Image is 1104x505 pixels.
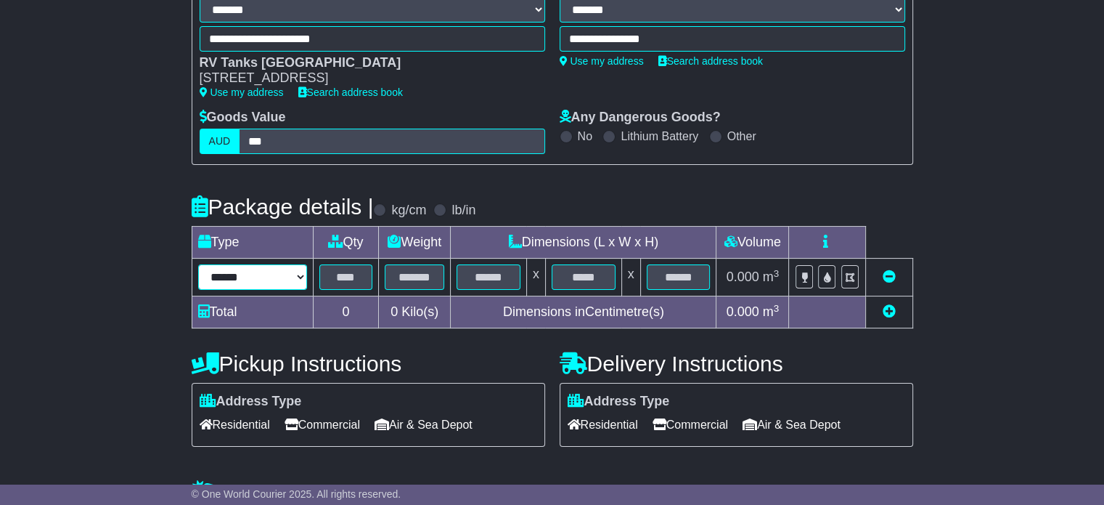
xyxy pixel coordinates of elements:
[200,86,284,98] a: Use my address
[568,394,670,410] label: Address Type
[200,110,286,126] label: Goods Value
[560,352,913,376] h4: Delivery Instructions
[313,227,379,259] td: Qty
[727,270,759,284] span: 0.000
[451,296,716,328] td: Dimensions in Centimetre(s)
[391,203,426,219] label: kg/cm
[285,413,360,436] span: Commercial
[192,195,374,219] h4: Package details |
[653,413,728,436] span: Commercial
[727,129,756,143] label: Other
[763,270,780,284] span: m
[192,227,313,259] td: Type
[192,488,401,500] span: © One World Courier 2025. All rights reserved.
[379,227,451,259] td: Weight
[560,110,721,126] label: Any Dangerous Goods?
[526,259,545,296] td: x
[568,413,638,436] span: Residential
[200,394,302,410] label: Address Type
[883,270,896,284] a: Remove this item
[451,227,716,259] td: Dimensions (L x W x H)
[774,303,780,314] sup: 3
[391,304,398,319] span: 0
[200,55,531,71] div: RV Tanks [GEOGRAPHIC_DATA]
[883,304,896,319] a: Add new item
[192,296,313,328] td: Total
[200,70,531,86] div: [STREET_ADDRESS]
[727,304,759,319] span: 0.000
[200,413,270,436] span: Residential
[560,55,644,67] a: Use my address
[658,55,763,67] a: Search address book
[375,413,473,436] span: Air & Sea Depot
[379,296,451,328] td: Kilo(s)
[578,129,592,143] label: No
[621,259,640,296] td: x
[298,86,403,98] a: Search address book
[200,129,240,154] label: AUD
[313,296,379,328] td: 0
[774,268,780,279] sup: 3
[192,480,913,504] h4: Warranty & Insurance
[451,203,475,219] label: lb/in
[621,129,698,143] label: Lithium Battery
[743,413,841,436] span: Air & Sea Depot
[192,352,545,376] h4: Pickup Instructions
[763,304,780,319] span: m
[716,227,789,259] td: Volume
